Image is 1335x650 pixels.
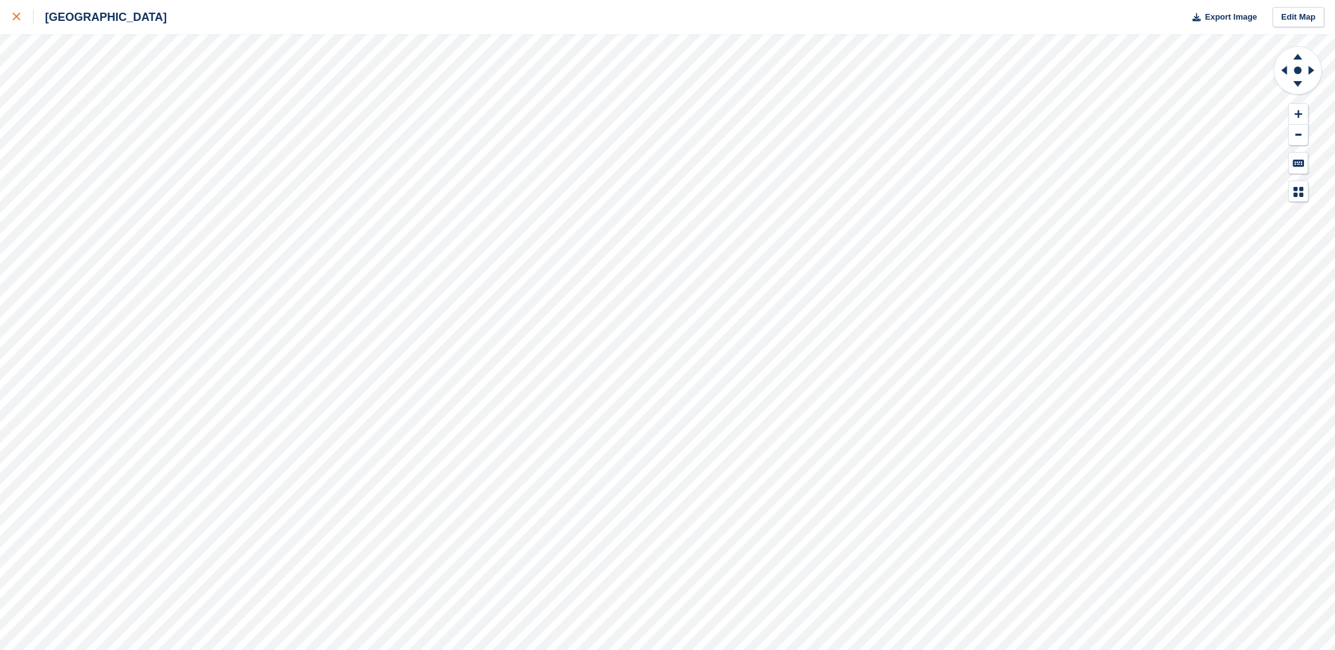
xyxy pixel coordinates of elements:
span: Export Image [1205,11,1257,23]
button: Keyboard Shortcuts [1289,153,1308,174]
a: Edit Map [1273,7,1325,28]
button: Export Image [1185,7,1258,28]
button: Zoom In [1289,104,1308,125]
button: Map Legend [1289,181,1308,202]
div: [GEOGRAPHIC_DATA] [34,10,167,25]
button: Zoom Out [1289,125,1308,146]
